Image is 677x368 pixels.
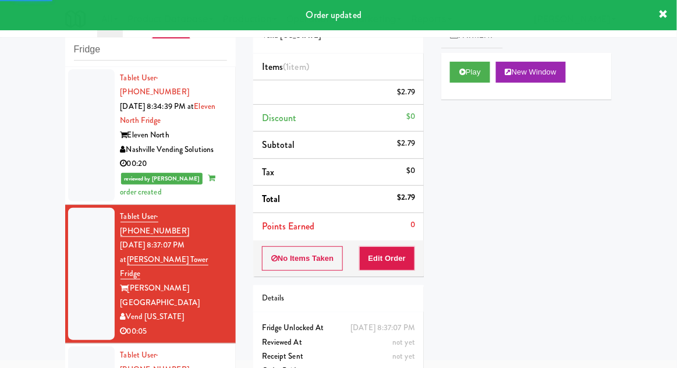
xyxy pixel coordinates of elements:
input: Search vision orders [74,39,227,61]
span: Points Earned [262,220,314,233]
span: · [PHONE_NUMBER] [120,211,189,236]
div: Fridge Unlocked At [262,321,415,335]
button: Play [450,62,490,83]
div: Reviewed At [262,335,415,350]
span: (1 ) [283,60,309,73]
div: $2.79 [398,190,416,205]
a: Tablet User· [PHONE_NUMBER] [120,72,189,98]
span: Subtotal [262,138,295,151]
div: Vend [US_STATE] [120,310,227,324]
span: Items [262,60,309,73]
a: [PERSON_NAME] Tower Fridge [120,254,208,280]
span: [DATE] 8:34:39 PM at [120,101,194,112]
div: 0 [410,218,415,232]
li: Tablet User· [PHONE_NUMBER][DATE] 8:37:07 PM at[PERSON_NAME] Tower Fridge[PERSON_NAME][GEOGRAPHIC... [65,205,236,344]
div: [PERSON_NAME][GEOGRAPHIC_DATA] [120,281,227,310]
span: Tax [262,165,274,179]
div: $2.79 [398,136,416,151]
div: 00:05 [120,324,227,339]
div: $0 [406,109,415,124]
div: $2.79 [398,85,416,100]
span: Discount [262,111,297,125]
li: Tablet User· [PHONE_NUMBER][DATE] 8:34:39 PM atEleven North FridgeEleven NorthNashville Vending S... [65,66,236,205]
div: Eleven North [120,128,227,143]
button: New Window [496,62,566,83]
span: not yet [392,351,415,362]
button: Edit Order [359,246,416,271]
div: [DATE] 8:37:07 PM [350,321,415,335]
div: 00:20 [120,157,227,171]
button: No Items Taken [262,246,343,271]
div: Details [262,291,415,306]
span: Total [262,192,281,206]
span: not yet [392,337,415,348]
h5: Vend [US_STATE] [262,31,415,40]
div: Receipt Sent [262,349,415,364]
span: Order updated [306,8,361,22]
span: [DATE] 8:37:07 PM at [120,239,185,265]
div: $0 [406,164,415,178]
div: Nashville Vending Solutions [120,143,227,157]
span: reviewed by [PERSON_NAME] [121,173,203,185]
a: Tablet User· [PHONE_NUMBER] [120,211,189,237]
ng-pluralize: item [289,60,306,73]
